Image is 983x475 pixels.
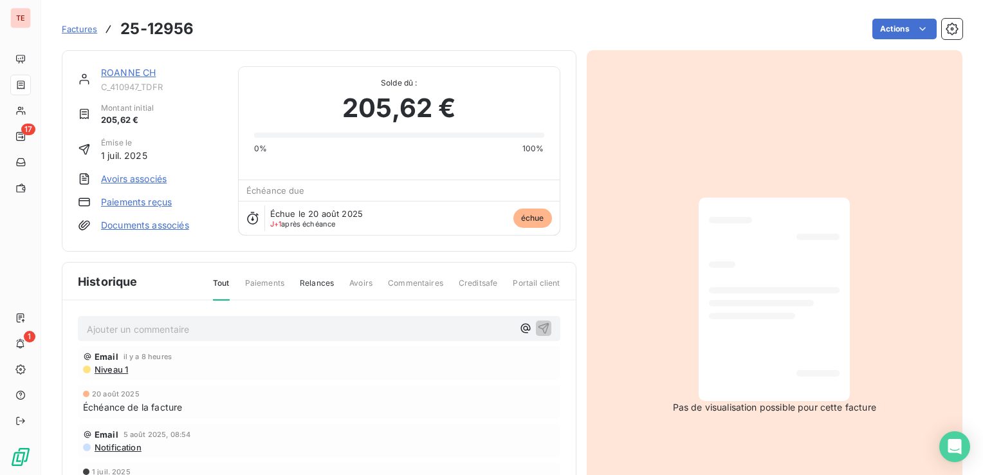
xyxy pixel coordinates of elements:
[93,442,142,452] span: Notification
[21,124,35,135] span: 17
[939,431,970,462] div: Open Intercom Messenger
[95,429,118,440] span: Email
[124,353,172,360] span: il y a 8 heures
[349,277,372,299] span: Avoirs
[300,277,334,299] span: Relances
[62,23,97,35] a: Factures
[513,277,560,299] span: Portail client
[101,82,223,92] span: C_410947_TDFR
[93,364,128,375] span: Niveau 1
[101,196,172,209] a: Paiements reçus
[522,143,544,154] span: 100%
[10,8,31,28] div: TE
[120,17,194,41] h3: 25-12956
[872,19,937,39] button: Actions
[78,273,138,290] span: Historique
[270,220,336,228] span: après échéance
[270,209,363,219] span: Échue le 20 août 2025
[270,219,281,228] span: J+1
[101,149,147,162] span: 1 juil. 2025
[101,172,167,185] a: Avoirs associés
[245,277,284,299] span: Paiements
[254,143,267,154] span: 0%
[459,277,498,299] span: Creditsafe
[95,351,118,362] span: Email
[254,77,544,89] span: Solde dû :
[83,400,182,414] span: Échéance de la facture
[673,401,876,414] span: Pas de visualisation possible pour cette facture
[388,277,443,299] span: Commentaires
[213,277,230,301] span: Tout
[124,431,191,438] span: 5 août 2025, 08:54
[101,137,147,149] span: Émise le
[101,114,154,127] span: 205,62 €
[101,102,154,114] span: Montant initial
[101,67,156,78] a: ROANNE CH
[92,390,140,398] span: 20 août 2025
[62,24,97,34] span: Factures
[246,185,305,196] span: Échéance due
[513,209,552,228] span: échue
[24,331,35,342] span: 1
[10,447,31,467] img: Logo LeanPay
[342,89,455,127] span: 205,62 €
[10,126,30,147] a: 17
[101,219,189,232] a: Documents associés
